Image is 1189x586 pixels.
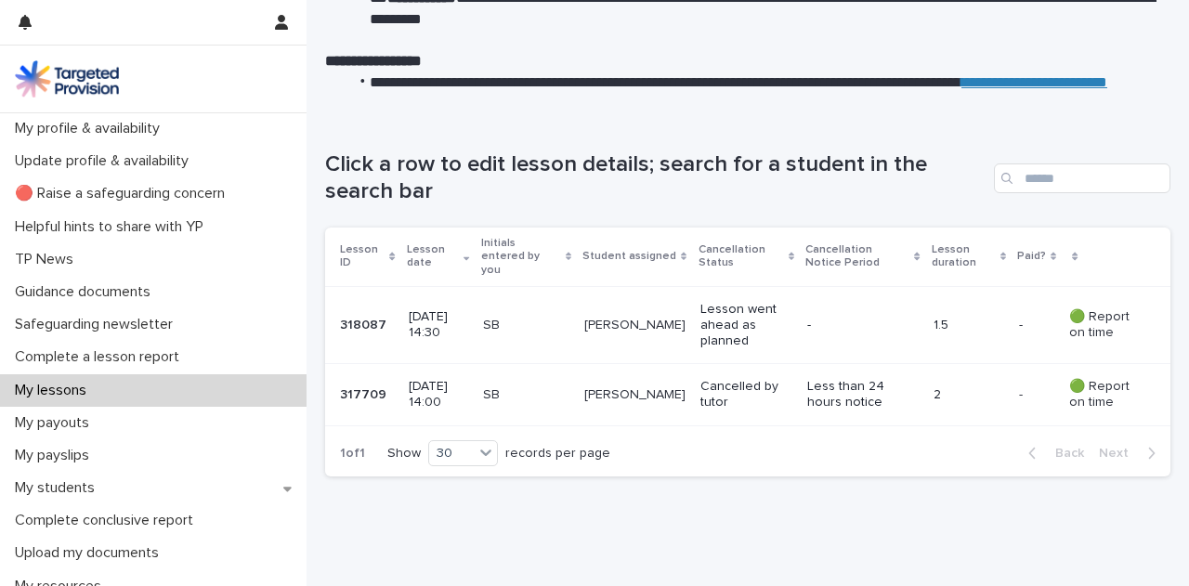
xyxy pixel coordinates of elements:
p: - [1019,314,1026,333]
p: Show [387,446,421,462]
p: My lessons [7,382,101,399]
p: [PERSON_NAME] [584,318,686,333]
p: Safeguarding newsletter [7,316,188,333]
p: Upload my documents [7,544,174,562]
p: 🟢 Report on time [1069,309,1141,341]
p: [DATE] 14:30 [409,309,468,341]
p: Paid? [1017,246,1046,267]
span: Back [1044,447,1084,460]
p: Helpful hints to share with YP [7,218,218,236]
button: Next [1091,445,1170,462]
p: Lesson duration [932,240,996,274]
p: 1 of 1 [325,431,380,476]
div: 30 [429,444,474,463]
p: 318087 [340,314,390,333]
p: 🟢 Report on time [1069,379,1141,410]
p: 2 [934,387,1005,403]
p: Complete a lesson report [7,348,194,366]
p: Cancellation Notice Period [805,240,909,274]
p: records per page [505,446,610,462]
p: My students [7,479,110,497]
p: Update profile & availability [7,152,203,170]
p: My profile & availability [7,120,175,137]
p: [PERSON_NAME] [584,387,686,403]
p: Less than 24 hours notice [807,379,910,410]
p: Guidance documents [7,283,165,301]
p: Cancelled by tutor [700,379,792,410]
p: [DATE] 14:00 [409,379,468,410]
p: 1.5 [934,318,1005,333]
p: TP News [7,251,88,268]
p: SB [483,318,569,333]
p: 🔴 Raise a safeguarding concern [7,185,240,202]
p: - [807,318,910,333]
p: My payouts [7,414,104,432]
p: Initials entered by you [481,233,561,280]
img: M5nRWzHhSzIhMunXDL62 [15,60,119,98]
input: Search [994,163,1170,193]
span: Next [1099,447,1140,460]
p: Lesson ID [340,240,385,274]
p: Lesson went ahead as planned [700,302,792,348]
p: My payslips [7,447,104,464]
tr: 317709317709 [DATE] 14:00SB[PERSON_NAME]Cancelled by tutorLess than 24 hours notice2-- 🟢 Report o... [325,364,1170,426]
p: Cancellation Status [699,240,784,274]
p: Lesson date [407,240,460,274]
p: Complete conclusive report [7,512,208,529]
p: - [1019,384,1026,403]
tr: 318087318087 [DATE] 14:30SB[PERSON_NAME]Lesson went ahead as planned-1.5-- 🟢 Report on time [325,287,1170,364]
h1: Click a row to edit lesson details; search for a student in the search bar [325,151,986,205]
p: 317709 [340,384,390,403]
p: SB [483,387,569,403]
button: Back [1013,445,1091,462]
p: Student assigned [582,246,676,267]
